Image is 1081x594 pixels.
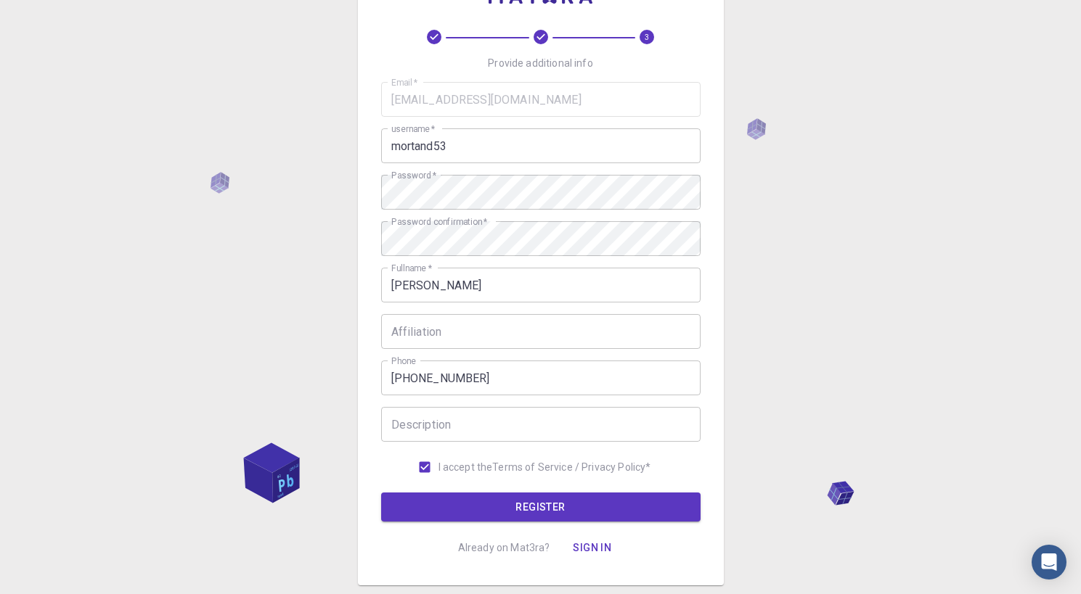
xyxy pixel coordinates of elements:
[458,540,550,555] p: Already on Mat3ra?
[1032,545,1066,579] div: Open Intercom Messenger
[492,460,650,474] p: Terms of Service / Privacy Policy *
[391,262,432,274] label: Fullname
[561,533,623,562] button: Sign in
[492,460,650,474] a: Terms of Service / Privacy Policy*
[381,492,701,521] button: REGISTER
[645,33,649,41] text: 3
[391,123,435,135] label: username
[438,460,493,474] span: I accept the
[488,56,592,70] p: Provide additional info
[391,355,416,367] label: Phone
[391,215,487,228] label: Password confirmation
[391,169,437,181] label: Password
[391,76,418,88] label: Email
